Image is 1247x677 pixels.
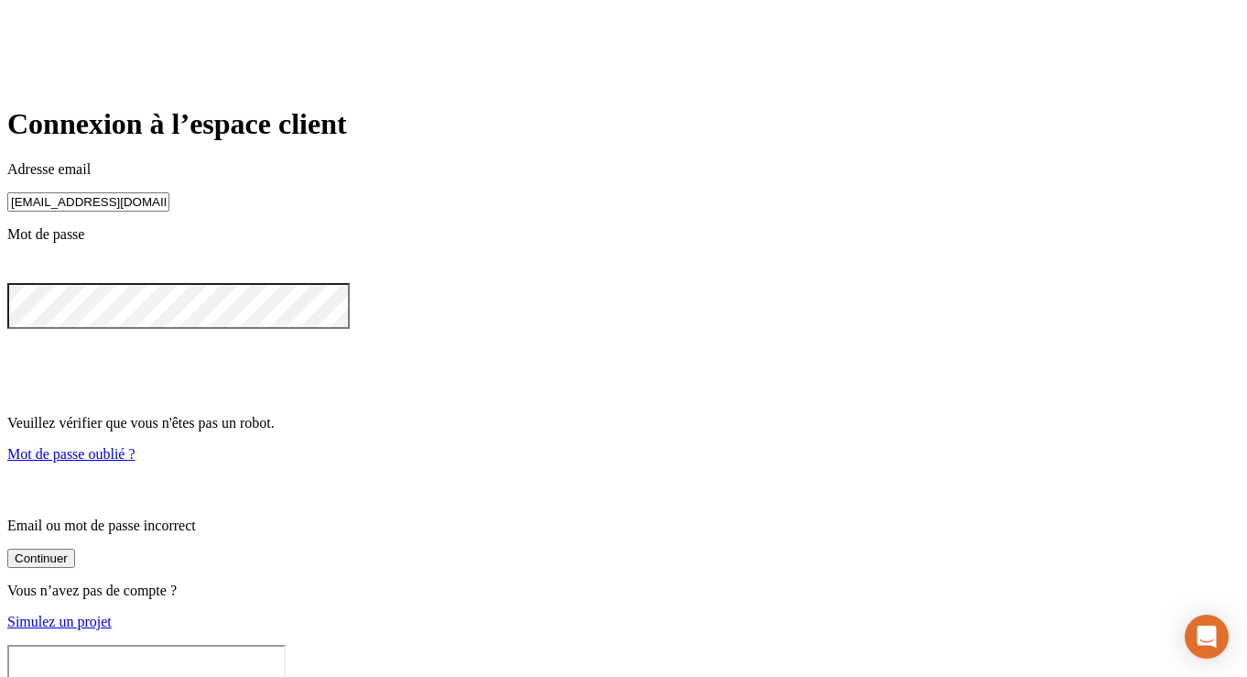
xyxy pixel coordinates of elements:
[7,549,75,568] button: Continuer
[7,446,136,462] a: Mot de passe oublié ?
[7,518,1240,534] p: Email ou mot de passe incorrect
[7,583,1240,599] p: Vous n’avez pas de compte ?
[7,107,1240,141] h1: Connexion à l’espace client
[7,614,112,629] a: Simulez un projet
[7,415,1240,431] p: Veuillez vérifier que vous n'êtes pas un robot.
[7,329,286,400] iframe: reCAPTCHA
[1185,615,1229,659] div: Open Intercom Messenger
[7,161,1240,178] p: Adresse email
[7,226,1240,243] p: Mot de passe
[15,551,68,565] div: Continuer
